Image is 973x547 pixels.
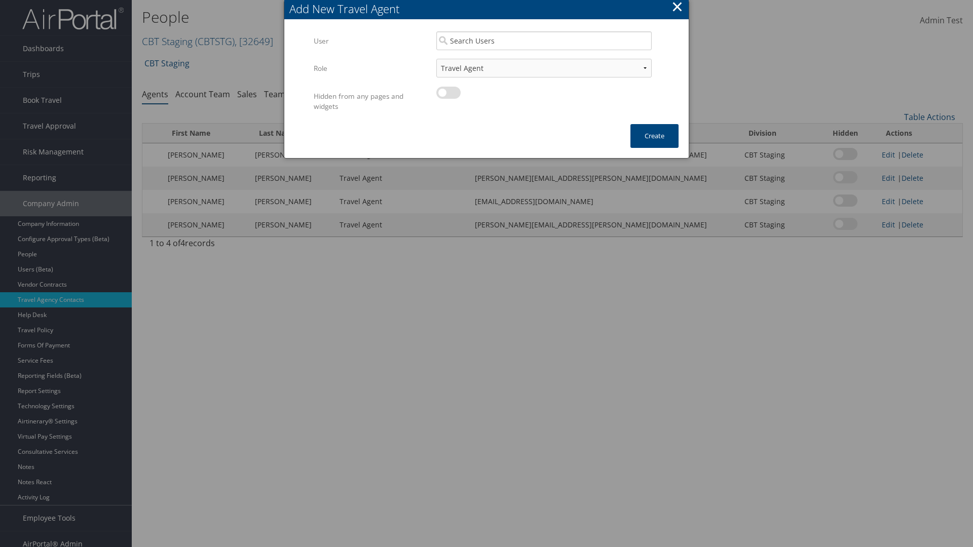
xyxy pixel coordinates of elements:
[436,31,652,50] input: Search Users
[314,87,429,116] label: Hidden from any pages and widgets
[630,124,679,148] button: Create
[314,59,429,78] label: Role
[314,31,429,51] label: User
[289,1,689,17] div: Add New Travel Agent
